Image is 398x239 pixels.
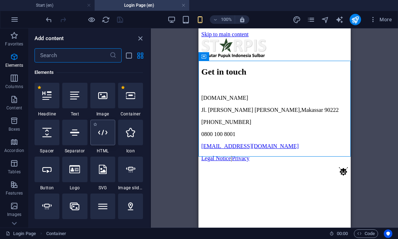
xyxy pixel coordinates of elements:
[35,148,59,154] span: Spacer
[6,190,23,196] p: Features
[44,15,53,24] button: undo
[337,229,348,238] span: 00 00
[35,120,59,154] div: Spacer
[342,231,343,236] span: :
[124,51,133,60] button: list-view
[221,15,232,24] h6: 100%
[46,229,66,238] nav: breadcrumb
[118,157,143,191] div: Image slider
[6,105,22,111] p: Content
[62,83,87,117] div: Text
[5,84,23,89] p: Columns
[35,111,59,117] span: Headline
[62,111,87,117] span: Text
[90,148,115,154] span: HTML
[90,120,115,154] div: HTML
[62,185,87,191] span: Logo
[357,229,375,238] span: Code
[118,111,143,117] span: Container
[384,229,392,238] button: Usercentrics
[239,16,245,23] i: On resize automatically adjust zoom level to fit chosen device.
[35,48,110,63] input: Search
[93,123,97,126] span: Add to favorites
[370,16,392,23] span: More
[335,16,344,24] i: AI Writer
[45,16,53,24] i: Undo: Change pages (Ctrl+Z)
[307,16,315,24] i: Pages (Ctrl+Alt+S)
[95,1,189,9] h4: Login Page (en)
[121,86,125,89] span: Remove from favorites
[354,229,378,238] button: Code
[118,185,143,191] span: Image slider
[35,68,143,77] h6: Elements
[329,229,348,238] h6: Session time
[335,15,344,24] button: text_generator
[9,126,20,132] p: Boxes
[101,15,110,24] button: reload
[37,86,41,89] span: Remove from favorites
[8,169,21,175] p: Tables
[7,212,22,217] p: Images
[4,148,24,153] p: Accordion
[210,15,235,24] button: 100%
[90,185,115,191] span: SVG
[5,41,23,47] p: Favorites
[102,16,110,24] i: Reload page
[136,51,144,60] button: grid-view
[351,16,359,24] i: Publish
[367,14,395,25] button: More
[118,148,143,154] span: Icon
[90,157,115,191] div: SVG
[35,34,64,43] h6: Add content
[46,229,66,238] span: Click to select. Double-click to edit
[293,15,301,24] button: design
[62,148,87,154] span: Separator
[307,15,315,24] button: pages
[35,83,59,117] div: Headline
[90,83,115,117] div: Image
[5,63,23,68] p: Elements
[62,157,87,191] div: Logo
[136,34,144,43] button: close panel
[3,3,50,9] a: Skip to main content
[118,83,143,117] div: Container
[87,15,96,24] button: Click here to leave preview mode and continue editing
[118,120,143,154] div: Icon
[350,14,361,25] button: publish
[62,120,87,154] div: Separator
[293,16,301,24] i: Design (Ctrl+Alt+Y)
[35,185,59,191] span: Button
[90,111,115,117] span: Image
[6,229,36,238] a: Click to cancel selection. Double-click to open Pages
[35,157,59,191] div: Button
[321,15,330,24] button: navigator
[321,16,329,24] i: Navigator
